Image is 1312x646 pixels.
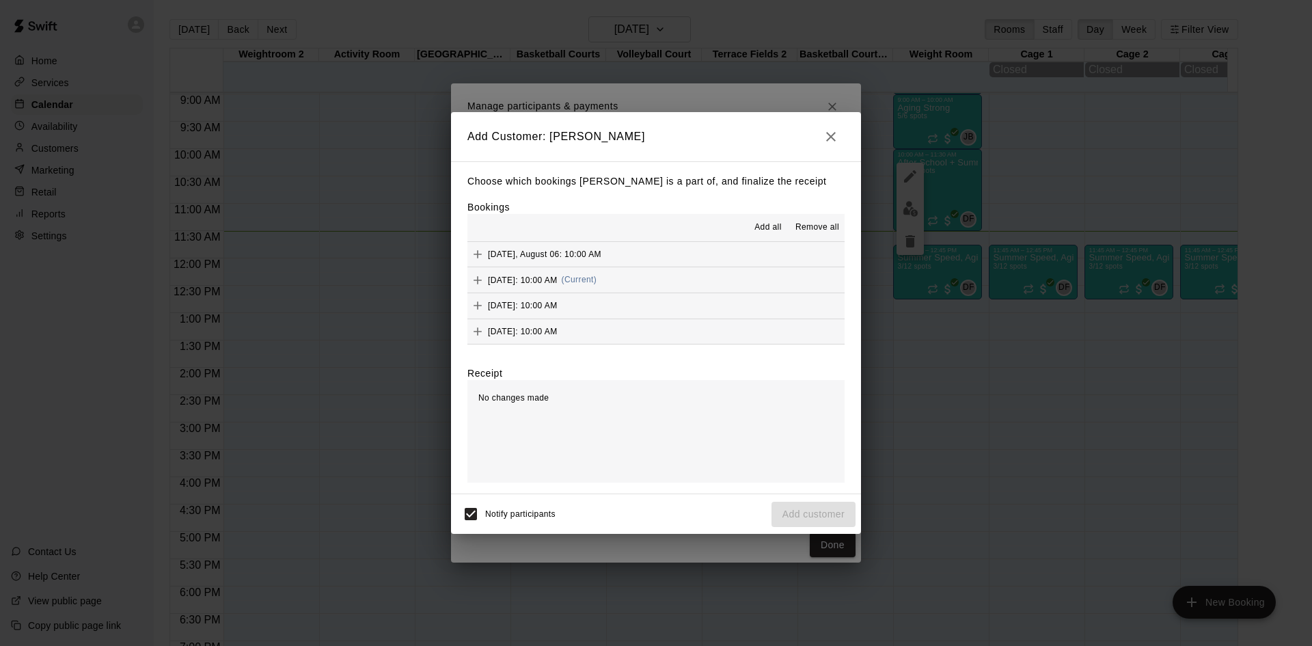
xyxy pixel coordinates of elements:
[488,275,558,284] span: [DATE]: 10:00 AM
[467,319,845,345] button: Add[DATE]: 10:00 AM
[467,300,488,310] span: Add
[488,301,558,310] span: [DATE]: 10:00 AM
[790,217,845,239] button: Remove all
[467,267,845,293] button: Add[DATE]: 10:00 AM(Current)
[562,275,597,284] span: (Current)
[467,326,488,336] span: Add
[485,510,556,520] span: Notify participants
[488,250,601,259] span: [DATE], August 06: 10:00 AM
[467,366,502,380] label: Receipt
[467,242,845,267] button: Add[DATE], August 06: 10:00 AM
[451,112,861,161] h2: Add Customer: [PERSON_NAME]
[467,274,488,284] span: Add
[467,173,845,190] p: Choose which bookings [PERSON_NAME] is a part of, and finalize the receipt
[467,202,510,213] label: Bookings
[467,249,488,259] span: Add
[795,221,839,234] span: Remove all
[467,293,845,319] button: Add[DATE]: 10:00 AM
[488,327,558,336] span: [DATE]: 10:00 AM
[754,221,782,234] span: Add all
[746,217,790,239] button: Add all
[478,393,549,403] span: No changes made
